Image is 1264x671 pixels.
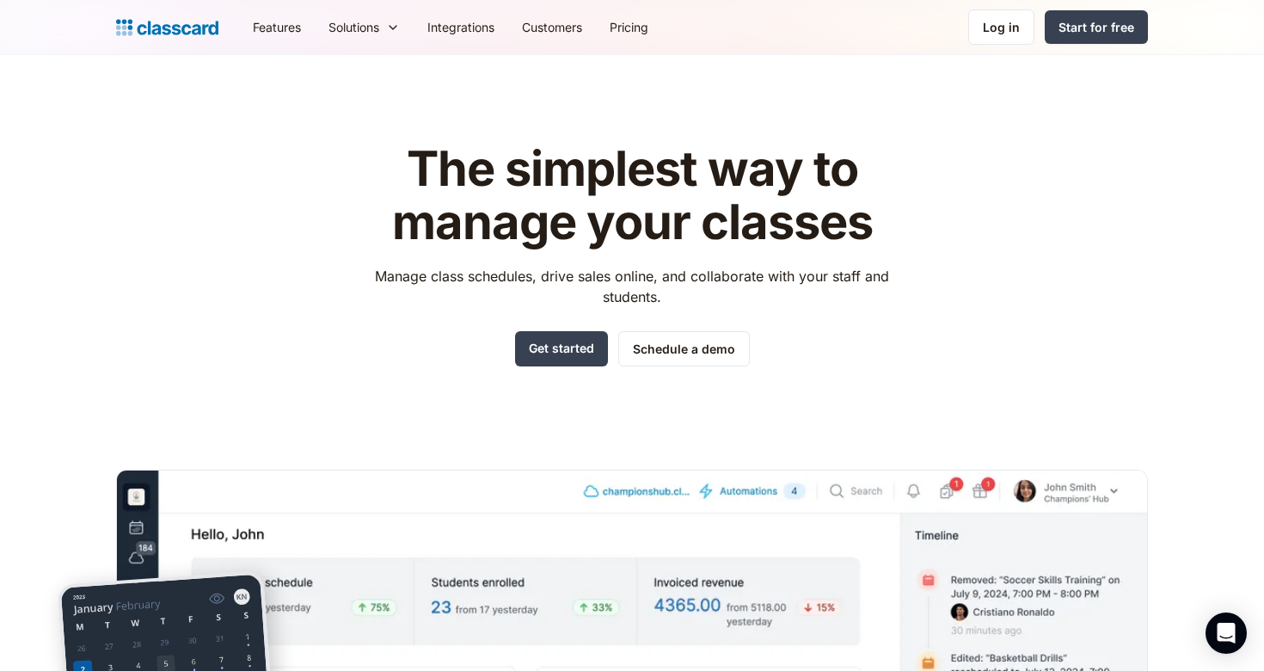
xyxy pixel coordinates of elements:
a: home [116,15,218,40]
a: Features [239,8,315,46]
a: Log in [968,9,1034,45]
a: Start for free [1045,10,1148,44]
div: Open Intercom Messenger [1206,613,1247,654]
p: Manage class schedules, drive sales online, and collaborate with your staff and students. [359,266,905,307]
div: Solutions [328,18,379,36]
a: Get started [515,331,608,366]
a: Customers [508,8,596,46]
a: Schedule a demo [618,331,750,366]
h1: The simplest way to manage your classes [359,143,905,249]
div: Solutions [315,8,414,46]
div: Log in [983,18,1020,36]
a: Pricing [596,8,662,46]
div: Start for free [1058,18,1134,36]
a: Integrations [414,8,508,46]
